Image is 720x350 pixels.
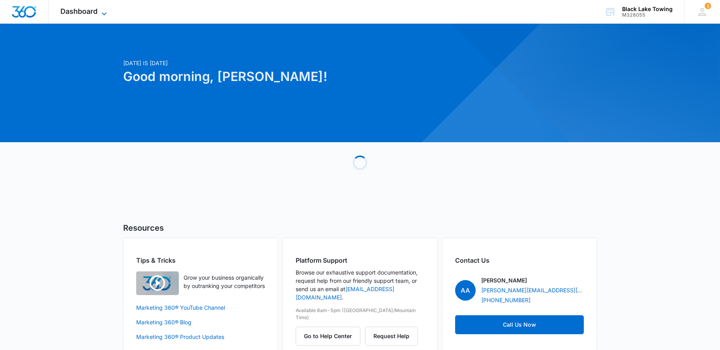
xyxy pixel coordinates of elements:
a: Marketing 360® Blog [136,318,265,326]
a: Call Us Now [455,315,584,334]
a: [PERSON_NAME][EMAIL_ADDRESS][DOMAIN_NAME] [481,286,584,294]
div: account id [622,12,673,18]
h5: Resources [123,222,597,234]
div: notifications count [705,3,711,9]
span: Dashboard [60,7,97,15]
p: [DATE] is [DATE] [123,59,436,67]
a: Marketing 360® Product Updates [136,333,265,341]
h2: Tips & Tricks [136,256,265,265]
p: [PERSON_NAME] [481,276,527,284]
img: Quick Overview Video [136,271,179,295]
span: 1 [705,3,711,9]
a: Request Help [365,333,418,339]
span: AA [455,280,476,301]
h2: Platform Support [296,256,424,265]
button: Request Help [365,327,418,346]
h2: Contact Us [455,256,584,265]
button: Go to Help Center [296,327,360,346]
div: account name [622,6,673,12]
p: Available 8am-5pm ([GEOGRAPHIC_DATA]/Mountain Time) [296,307,424,321]
p: Grow your business organically by outranking your competitors [184,273,265,290]
a: Go to Help Center [296,333,365,339]
h1: Good morning, [PERSON_NAME]! [123,67,436,86]
p: Browse our exhaustive support documentation, request help from our friendly support team, or send... [296,268,424,301]
a: [PHONE_NUMBER] [481,296,531,304]
a: Marketing 360® YouTube Channel [136,303,265,312]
